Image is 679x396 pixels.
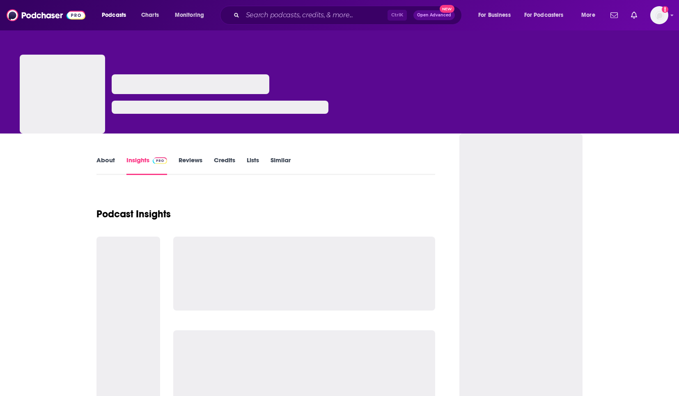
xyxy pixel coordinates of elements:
[179,156,202,175] a: Reviews
[96,208,171,220] h1: Podcast Insights
[581,9,595,21] span: More
[650,6,668,24] img: User Profile
[519,9,576,22] button: open menu
[169,9,215,22] button: open menu
[650,6,668,24] span: Logged in as WE_Broadcast
[96,9,137,22] button: open menu
[388,10,407,21] span: Ctrl K
[214,156,235,175] a: Credits
[524,9,564,21] span: For Podcasters
[102,9,126,21] span: Podcasts
[271,156,291,175] a: Similar
[473,9,521,22] button: open menu
[228,6,470,25] div: Search podcasts, credits, & more...
[440,5,454,13] span: New
[247,156,259,175] a: Lists
[7,7,85,23] img: Podchaser - Follow, Share and Rate Podcasts
[136,9,164,22] a: Charts
[628,8,640,22] a: Show notifications dropdown
[96,156,115,175] a: About
[576,9,606,22] button: open menu
[662,6,668,13] svg: Add a profile image
[243,9,388,22] input: Search podcasts, credits, & more...
[478,9,511,21] span: For Business
[650,6,668,24] button: Show profile menu
[153,157,167,164] img: Podchaser Pro
[175,9,204,21] span: Monitoring
[607,8,621,22] a: Show notifications dropdown
[126,156,167,175] a: InsightsPodchaser Pro
[413,10,455,20] button: Open AdvancedNew
[417,13,451,17] span: Open Advanced
[141,9,159,21] span: Charts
